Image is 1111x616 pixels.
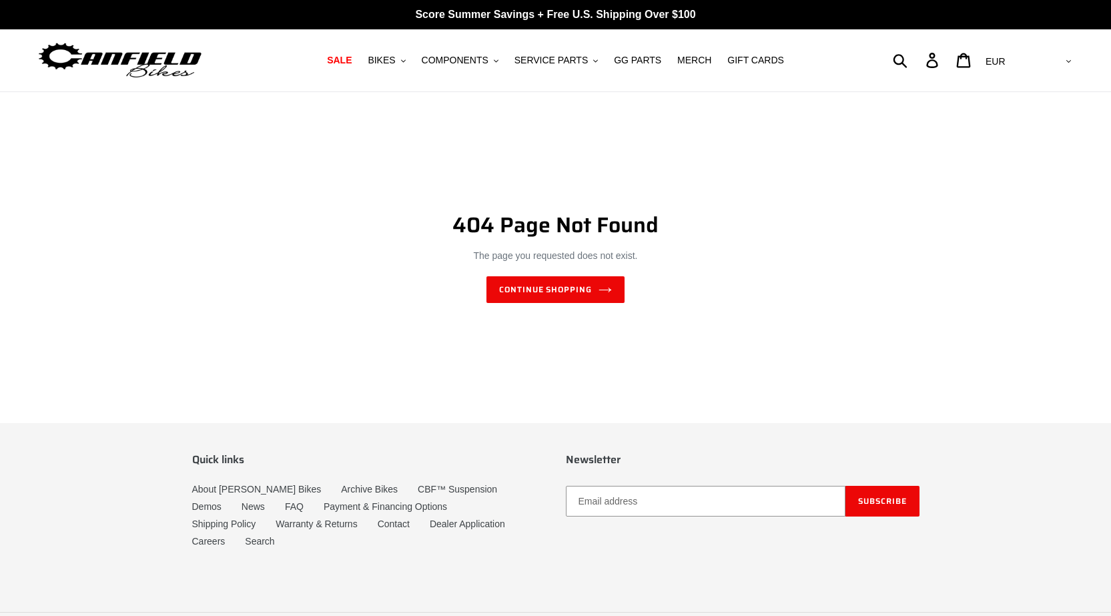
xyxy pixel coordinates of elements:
button: BIKES [361,51,412,69]
a: MERCH [671,51,718,69]
a: Payment & Financing Options [324,501,447,512]
span: GIFT CARDS [727,55,784,66]
a: News [242,501,265,512]
a: CBF™ Suspension [418,484,497,495]
p: Quick links [192,453,546,466]
a: Continue shopping [486,276,625,303]
a: Demos [192,501,222,512]
a: Shipping Policy [192,519,256,529]
a: SALE [320,51,358,69]
span: GG PARTS [614,55,661,66]
a: GG PARTS [607,51,668,69]
button: SERVICE PARTS [508,51,605,69]
button: COMPONENTS [415,51,505,69]
h1: 404 Page Not Found [229,212,883,238]
a: FAQ [285,501,304,512]
p: The page you requested does not exist. [229,249,883,263]
a: Warranty & Returns [276,519,357,529]
span: Subscribe [858,495,907,507]
p: Newsletter [566,453,919,466]
button: Subscribe [845,486,919,517]
span: MERCH [677,55,711,66]
a: GIFT CARDS [721,51,791,69]
a: About [PERSON_NAME] Bikes [192,484,322,495]
span: COMPONENTS [422,55,488,66]
a: Archive Bikes [341,484,398,495]
img: Canfield Bikes [37,39,204,81]
span: SERVICE PARTS [514,55,588,66]
a: Careers [192,536,226,547]
span: BIKES [368,55,395,66]
a: Dealer Application [430,519,505,529]
input: Email address [566,486,845,517]
a: Contact [378,519,410,529]
span: SALE [327,55,352,66]
a: Search [245,536,274,547]
input: Search [900,45,934,75]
